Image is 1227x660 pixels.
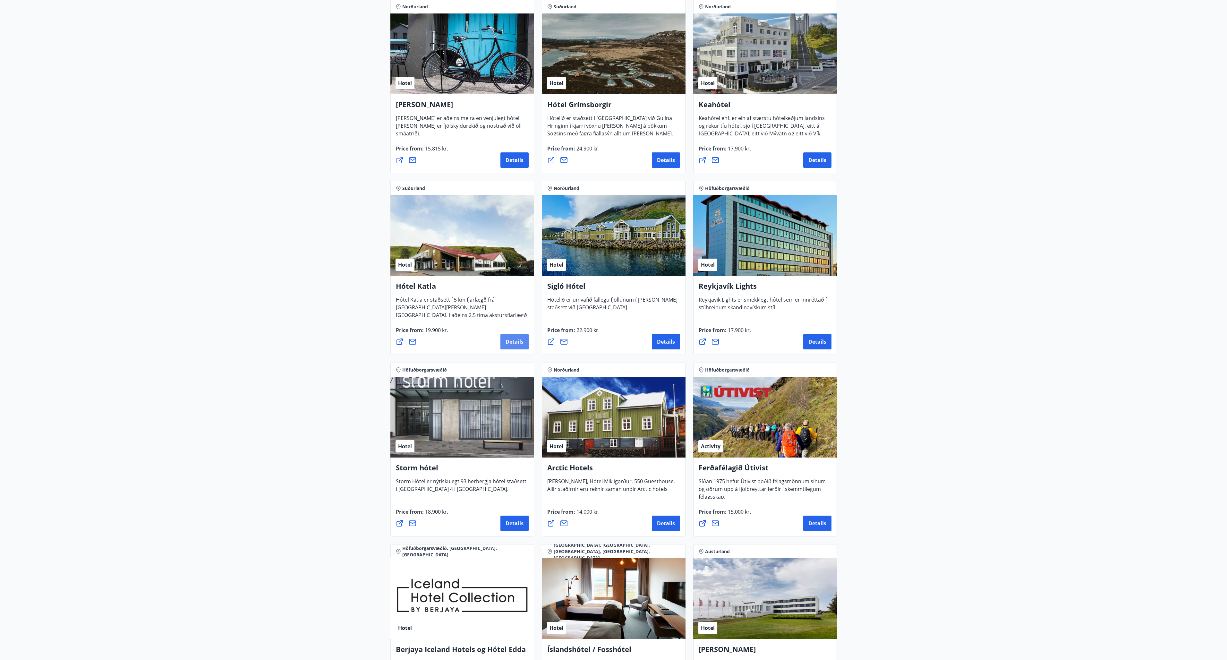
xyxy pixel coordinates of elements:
span: Details [506,520,524,527]
span: Hotel [398,443,412,450]
span: Price from : [699,327,751,339]
span: Details [506,338,524,345]
span: Price from : [547,327,600,339]
span: Hotel [398,624,412,631]
h4: Arctic Hotels [547,463,680,477]
h4: Keahótel [699,99,831,114]
span: 17.900 kr. [727,327,751,334]
span: Hotel [550,80,563,87]
h4: [PERSON_NAME] [699,644,831,659]
h4: Hótel Katla [396,281,529,296]
button: Details [652,516,680,531]
span: Details [657,338,675,345]
span: Hótelið er umvafið fallegu fjöllunum í [PERSON_NAME] staðsett við [GEOGRAPHIC_DATA]. [547,296,677,316]
span: Hotel [550,624,563,631]
span: Price from : [699,145,751,157]
span: Storm Hótel er nýtískulegt 93 herbergja hótel staðsett í [GEOGRAPHIC_DATA] 4 í [GEOGRAPHIC_DATA]. [396,478,526,498]
span: Höfuðborgarsvæðið [402,367,447,373]
h4: Sigló Hótel [547,281,680,296]
span: Hotel [550,261,563,268]
h4: Hótel Grímsborgir [547,99,680,114]
button: Details [803,516,831,531]
span: 15.000 kr. [727,508,751,515]
span: 17.900 kr. [727,145,751,152]
span: Höfuðborgarsvæðið [705,185,750,192]
h4: Íslandshótel / Fosshótel [547,644,680,659]
span: 14.000 kr. [575,508,600,515]
span: [GEOGRAPHIC_DATA], [GEOGRAPHIC_DATA], [GEOGRAPHIC_DATA], [GEOGRAPHIC_DATA], [GEOGRAPHIC_DATA] [554,542,680,561]
span: 22.900 kr. [575,327,600,334]
span: Suðurland [554,4,576,10]
span: Höfuðborgarsvæðið [705,367,750,373]
span: Price from : [699,508,751,520]
span: Details [808,157,826,164]
span: Activity [701,443,720,450]
span: Hotel [398,261,412,268]
h4: [PERSON_NAME] [396,99,529,114]
span: Details [808,338,826,345]
span: Norðurland [402,4,428,10]
span: Details [657,157,675,164]
span: Price from : [396,145,448,157]
span: [PERSON_NAME], Hótel Mikligarður, 550 Guesthouse. Allir staðirnir eru reknir saman undir Arctic h... [547,478,675,498]
span: Details [506,157,524,164]
span: 18.900 kr. [424,508,448,515]
h4: Reykjavík Lights [699,281,831,296]
button: Details [803,152,831,168]
span: Síðan 1975 hefur Útivist boðið félagsmönnum sínum og öðrum upp á fjölbreyttar ferðir í skemmtileg... [699,478,826,505]
span: Price from : [396,327,448,339]
span: Hotel [701,261,715,268]
span: 15.815 kr. [424,145,448,152]
span: Norðurland [705,4,731,10]
button: Details [500,334,529,349]
h4: Storm hótel [396,463,529,477]
button: Details [500,152,529,168]
span: Keahótel ehf. er ein af stærstu hótelkeðjum landsins og rekur tíu hótel, sjö í [GEOGRAPHIC_DATA],... [699,115,825,158]
h4: Ferðafélagið Útivist [699,463,831,477]
button: Details [652,152,680,168]
span: Details [657,520,675,527]
span: Höfuðborgarsvæðið, [GEOGRAPHIC_DATA], [GEOGRAPHIC_DATA] [402,545,529,558]
span: Price from : [547,145,600,157]
span: Details [808,520,826,527]
span: Hótel Katla er staðsett í 5 km fjarlægð frá [GEOGRAPHIC_DATA][PERSON_NAME][GEOGRAPHIC_DATA], í að... [396,296,527,331]
h4: Berjaya Iceland Hotels og Hótel Edda [396,644,529,659]
span: Reykjavik Lights er smekklegt hótel sem er innréttað í stílhreinum skandinavískum stíl. [699,296,827,316]
button: Details [652,334,680,349]
span: 24.900 kr. [575,145,600,152]
span: Suðurland [402,185,425,192]
span: Price from : [396,508,448,520]
button: Details [500,516,529,531]
span: Hotel [398,80,412,87]
span: [PERSON_NAME] er aðeins meira en venjulegt hótel. [PERSON_NAME] er fjölskyldurekið og nostrað við... [396,115,522,142]
span: Hotel [701,80,715,87]
button: Details [803,334,831,349]
span: Austurland [705,548,730,555]
span: Price from : [547,508,600,520]
span: 19.900 kr. [424,327,448,334]
span: Hotel [701,624,715,631]
span: Norðurland [554,367,579,373]
span: Hótelið er staðsett í [GEOGRAPHIC_DATA] við Gullna Hringinn í kjarri vöxnu [PERSON_NAME] á bökkum... [547,115,673,158]
span: Hotel [550,443,563,450]
span: Norðurland [554,185,579,192]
